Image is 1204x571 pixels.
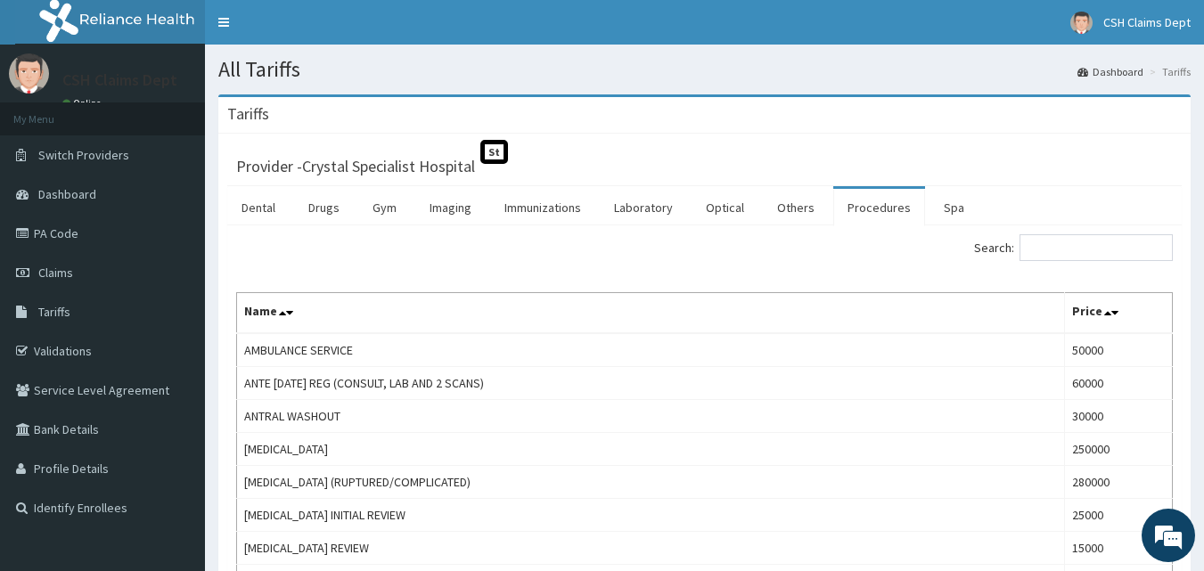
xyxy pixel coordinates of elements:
a: Laboratory [600,189,687,226]
td: ANTE [DATE] REG (CONSULT, LAB AND 2 SCANS) [237,367,1065,400]
img: User Image [9,53,49,94]
a: Gym [358,189,411,226]
a: Imaging [415,189,486,226]
span: Claims [38,265,73,281]
td: 25000 [1064,499,1173,532]
td: [MEDICAL_DATA] INITIAL REVIEW [237,499,1065,532]
a: Online [62,97,105,110]
label: Search: [974,234,1173,261]
a: Spa [930,189,979,226]
th: Price [1064,293,1173,334]
a: Optical [692,189,758,226]
td: 250000 [1064,433,1173,466]
img: User Image [1070,12,1093,34]
p: CSH Claims Dept [62,72,177,88]
td: 15000 [1064,532,1173,565]
input: Search: [1020,234,1173,261]
td: AMBULANCE SERVICE [237,333,1065,367]
th: Name [237,293,1065,334]
a: Drugs [294,189,354,226]
span: St [480,140,508,164]
td: 60000 [1064,367,1173,400]
span: Tariffs [38,304,70,320]
span: Switch Providers [38,147,129,163]
td: [MEDICAL_DATA] REVIEW [237,532,1065,565]
span: We're online! [103,172,246,352]
h3: Tariffs [227,106,269,122]
h1: All Tariffs [218,58,1191,81]
td: ANTRAL WASHOUT [237,400,1065,433]
a: Others [763,189,829,226]
td: 30000 [1064,400,1173,433]
td: 50000 [1064,333,1173,367]
td: [MEDICAL_DATA] [237,433,1065,466]
li: Tariffs [1145,64,1191,79]
img: d_794563401_company_1708531726252_794563401 [33,89,72,134]
span: CSH Claims Dept [1103,14,1191,30]
a: Immunizations [490,189,595,226]
a: Dashboard [1077,64,1143,79]
span: Dashboard [38,186,96,202]
a: Dental [227,189,290,226]
td: [MEDICAL_DATA] (RUPTURED/COMPLICATED) [237,466,1065,499]
h3: Provider - Crystal Specialist Hospital [236,159,475,175]
textarea: Type your message and hit 'Enter' [9,381,340,444]
div: Minimize live chat window [292,9,335,52]
div: Chat with us now [93,100,299,123]
a: Procedures [833,189,925,226]
td: 280000 [1064,466,1173,499]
